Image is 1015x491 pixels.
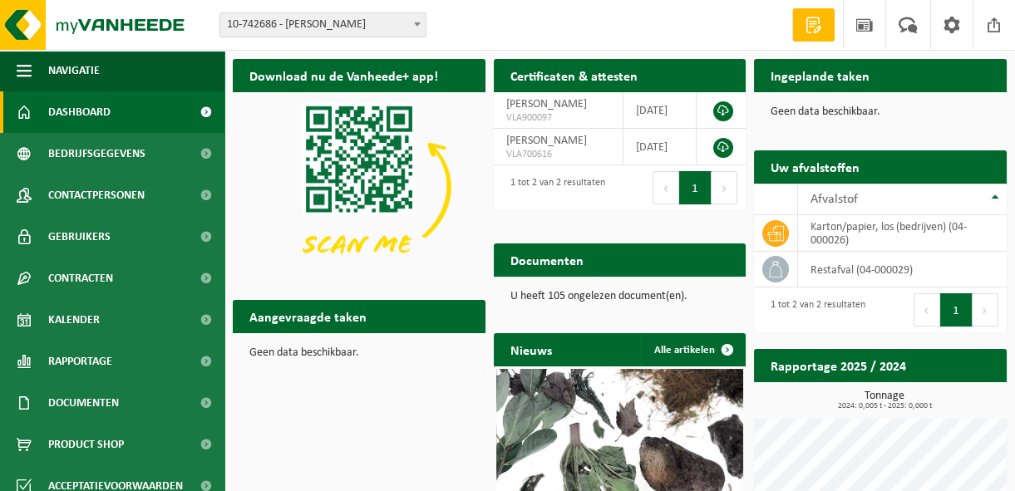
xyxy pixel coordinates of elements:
button: 1 [940,293,973,327]
h2: Certificaten & attesten [494,59,654,91]
h2: Aangevraagde taken [233,300,383,332]
p: U heeft 105 ongelezen document(en). [510,291,730,302]
h2: Uw afvalstoffen [754,150,876,183]
span: 2024: 0,005 t - 2025: 0,000 t [762,402,1007,410]
h3: Tonnage [762,390,1007,410]
span: 10-742686 - NEERMAN BART - DEINZE [219,12,426,37]
button: Previous [653,171,679,204]
td: [DATE] [623,129,697,165]
span: Rapportage [48,341,112,382]
span: Navigatie [48,50,100,91]
span: [PERSON_NAME] [506,135,587,147]
h2: Download nu de Vanheede+ app! [233,59,455,91]
span: VLA700616 [506,148,610,161]
button: Next [973,293,998,327]
span: Product Shop [48,424,124,465]
p: Geen data beschikbaar. [249,347,469,359]
h2: Rapportage 2025 / 2024 [754,349,923,381]
button: Next [712,171,737,204]
td: [DATE] [623,92,697,129]
div: 1 tot 2 van 2 resultaten [762,292,865,328]
td: restafval (04-000029) [798,252,1007,287]
span: VLA900097 [506,111,610,125]
span: Contactpersonen [48,174,145,216]
a: Bekijk rapportage [883,381,1005,415]
img: Download de VHEPlus App [233,92,485,282]
p: Geen data beschikbaar. [771,106,990,118]
span: Dashboard [48,91,111,133]
button: Previous [914,293,940,327]
span: Kalender [48,299,100,341]
h2: Documenten [494,243,600,276]
span: [PERSON_NAME] [506,98,587,110]
div: 1 tot 2 van 2 resultaten [502,169,605,206]
a: Alle artikelen [641,333,744,366]
h2: Ingeplande taken [754,59,886,91]
button: 1 [679,171,712,204]
span: 10-742686 - NEERMAN BART - DEINZE [220,13,426,37]
span: Afvalstof [811,193,858,206]
h2: Nieuws [494,333,569,366]
td: karton/papier, los (bedrijven) (04-000026) [798,215,1007,252]
span: Documenten [48,382,119,424]
span: Gebruikers [48,216,111,258]
span: Contracten [48,258,113,299]
span: Bedrijfsgegevens [48,133,145,174]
